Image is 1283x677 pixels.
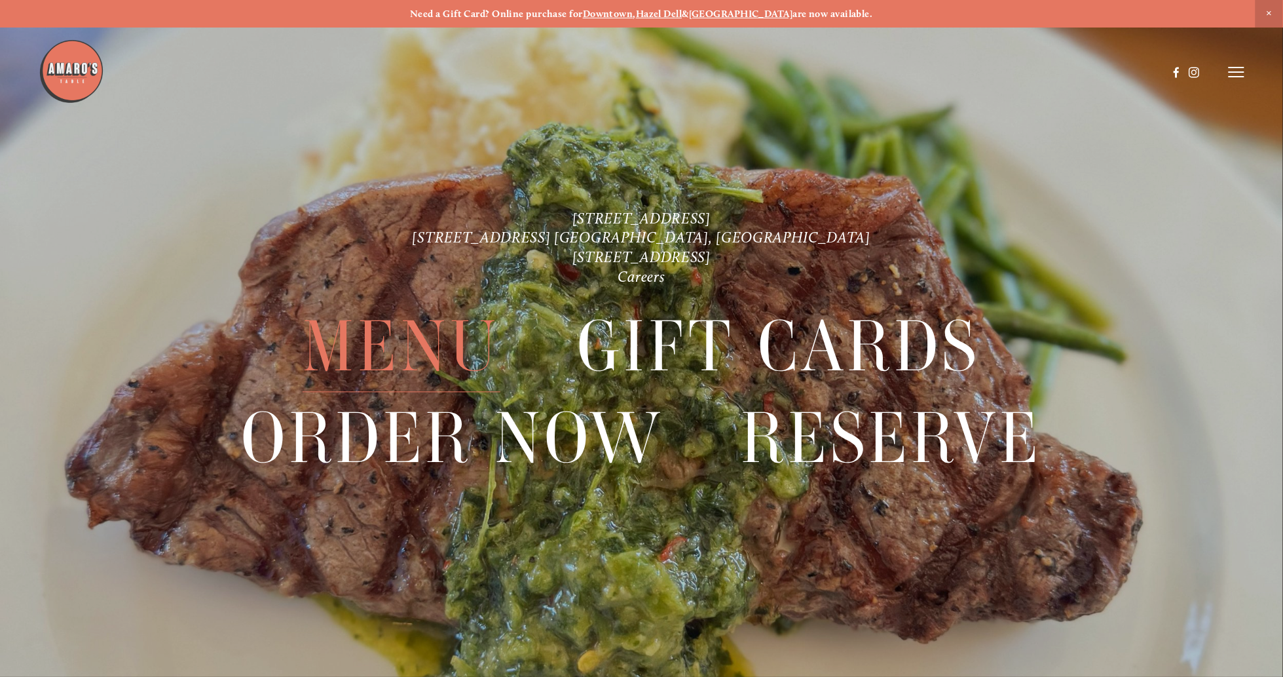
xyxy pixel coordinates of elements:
strong: & [682,8,689,20]
strong: are now available. [793,8,873,20]
a: Careers [618,268,665,286]
a: [STREET_ADDRESS] [572,248,711,267]
a: [GEOGRAPHIC_DATA] [689,8,793,20]
strong: Need a Gift Card? Online purchase for [410,8,583,20]
a: [STREET_ADDRESS] [572,209,711,227]
a: Reserve [741,393,1042,484]
a: Order Now [242,393,665,484]
a: Downtown [583,8,633,20]
a: Hazel Dell [636,8,682,20]
strong: , [633,8,636,20]
a: [STREET_ADDRESS] [GEOGRAPHIC_DATA], [GEOGRAPHIC_DATA] [413,229,871,247]
span: Order Now [242,393,665,484]
img: Amaro's Table [39,39,104,104]
span: Gift Cards [577,301,980,392]
a: Gift Cards [577,301,980,391]
span: Reserve [741,393,1042,484]
span: Menu [303,301,500,392]
a: Menu [303,301,500,391]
